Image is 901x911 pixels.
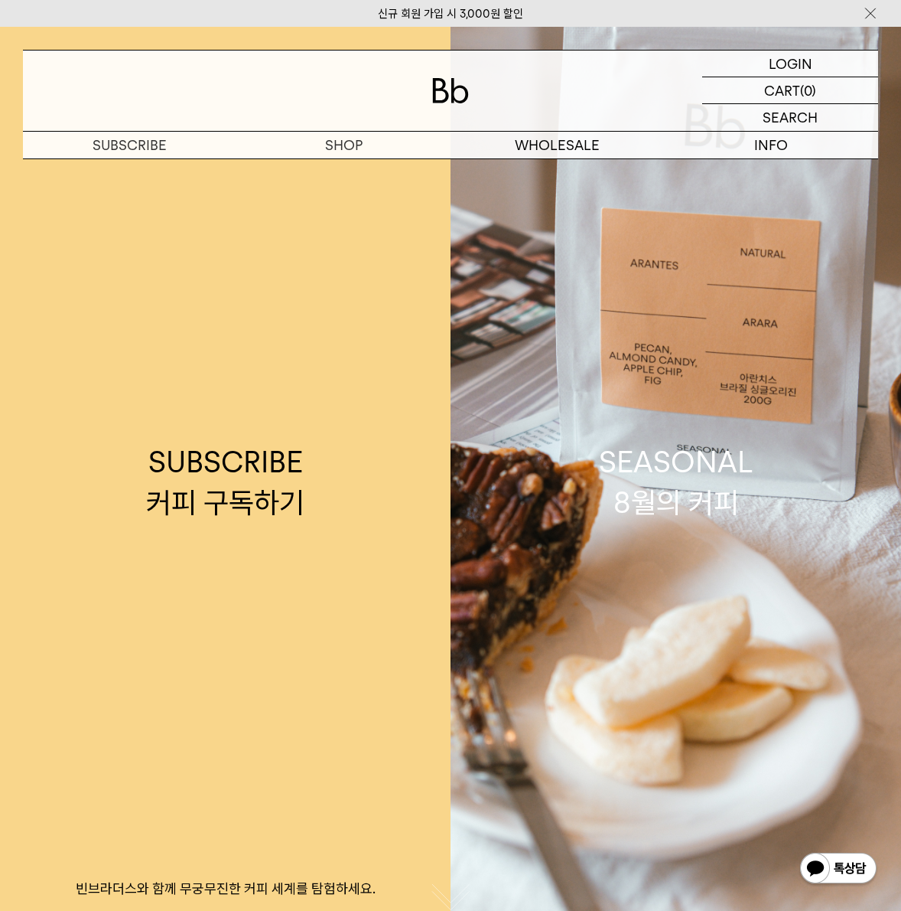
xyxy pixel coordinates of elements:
[378,7,523,21] a: 신규 회원 가입 시 3,000원 할인
[432,78,469,103] img: 로고
[237,132,451,158] a: SHOP
[599,442,753,523] div: SEASONAL 8월의 커피
[769,51,812,77] p: LOGIN
[23,132,237,158] a: SUBSCRIBE
[764,77,800,103] p: CART
[800,77,816,103] p: (0)
[702,77,878,104] a: CART (0)
[799,851,878,888] img: 카카오톡 채널 1:1 채팅 버튼
[665,132,879,158] p: INFO
[702,51,878,77] a: LOGIN
[763,104,818,131] p: SEARCH
[450,132,665,158] p: WHOLESALE
[146,442,304,523] div: SUBSCRIBE 커피 구독하기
